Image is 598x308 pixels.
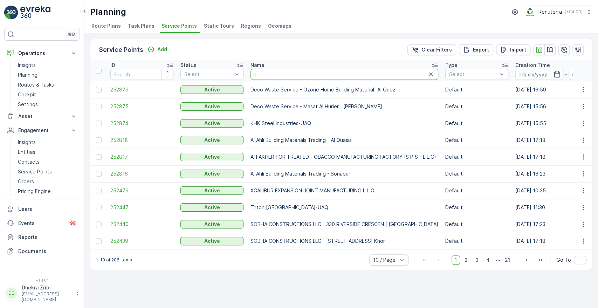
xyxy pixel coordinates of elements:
div: Toggle Row Selected [96,87,102,93]
span: Geomaps [268,22,291,29]
p: Select [449,71,497,78]
span: 2 [461,255,471,265]
button: Add [145,45,170,54]
div: Toggle Row Selected [96,171,102,177]
p: Renuterra [538,8,562,15]
td: Al Ahli Building Materials Trading - Sonapur [247,165,442,182]
p: ⌘B [68,32,75,37]
span: 4 [483,255,493,265]
td: Default [442,182,512,199]
div: Toggle Row Selected [96,137,102,143]
p: ID [110,62,115,69]
button: Active [180,85,243,94]
a: 252439 [110,238,173,245]
td: Default [442,199,512,216]
button: Renuterra(+04:00) [525,6,592,18]
td: Default [442,98,512,115]
a: Users [4,202,80,216]
p: - [565,70,567,78]
span: Static Tours [204,22,234,29]
a: 252875 [110,103,173,110]
p: Active [204,153,220,160]
p: Insights [18,139,36,146]
td: Default [442,216,512,233]
a: 252440 [110,221,173,228]
a: Events99 [4,216,80,230]
p: ... [496,255,500,265]
p: Cockpit [18,91,36,98]
a: Service Points [15,167,80,177]
a: Cockpit [15,90,80,100]
p: Active [204,204,220,211]
span: 1 [452,255,460,265]
td: Triton [GEOGRAPHIC_DATA]-UAQ [247,199,442,216]
div: Toggle Row Selected [96,188,102,193]
span: Go To [556,256,571,263]
p: [EMAIL_ADDRESS][DOMAIN_NAME] [22,291,72,302]
td: Default [442,115,512,132]
p: Active [204,187,220,194]
p: ( +04:00 ) [565,9,583,15]
p: Dhekra.Zribi [22,284,72,291]
a: 252879 [110,86,173,93]
p: Active [204,137,220,144]
td: Al FAKHER FOR TREATED TOBACCO MANUFACTURING FACTORY (S P S - L.L.C) [247,149,442,165]
button: Active [180,237,243,245]
button: Active [180,136,243,144]
p: 99 [70,220,76,226]
a: Orders [15,177,80,186]
p: Users [18,206,77,213]
td: Al Ahli Building Materials Trading - Al Quasis [247,132,442,149]
span: Regions [241,22,261,29]
a: Insights [15,137,80,147]
img: logo_light-DOdMpM7g.png [20,6,50,20]
a: 252447 [110,204,173,211]
a: Settings [15,100,80,109]
div: Toggle Row Selected [96,205,102,210]
td: KHK Steel Industries-UAQ [247,115,442,132]
input: Search [110,69,173,80]
a: Reports [4,230,80,244]
p: Status [180,62,197,69]
td: Default [442,132,512,149]
button: Active [180,220,243,228]
a: 252817 [110,153,173,160]
a: Routes & Tasks [15,80,80,90]
p: Engagement [18,127,66,134]
p: Planning [90,6,126,18]
td: XCALIBUR EXPANSION JOINT MANUFACTURING L.L.C [247,182,442,199]
button: Engagement [4,123,80,137]
p: Service Points [99,45,143,55]
p: Pricing Engine [18,188,51,195]
p: Type [445,62,458,69]
td: Default [442,149,512,165]
p: Events [18,220,64,227]
td: Default [442,233,512,249]
td: Deco Waste Service - Masat Al Hurier | [PERSON_NAME] [247,98,442,115]
p: Clear Filters [421,46,452,53]
button: Active [180,119,243,128]
p: Orders [18,178,34,185]
button: Operations [4,46,80,60]
a: 252816 [110,170,173,177]
a: 252479 [110,187,173,194]
button: Import [496,44,530,55]
button: Active [180,170,243,178]
p: Entities [18,149,35,156]
p: Contacts [18,158,40,165]
button: Active [180,153,243,161]
p: Operations [18,50,66,57]
p: Export [473,46,489,53]
p: Active [204,86,220,93]
div: Toggle Row Selected [96,104,102,109]
p: Active [204,221,220,228]
button: Active [180,203,243,212]
p: Settings [18,101,38,108]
